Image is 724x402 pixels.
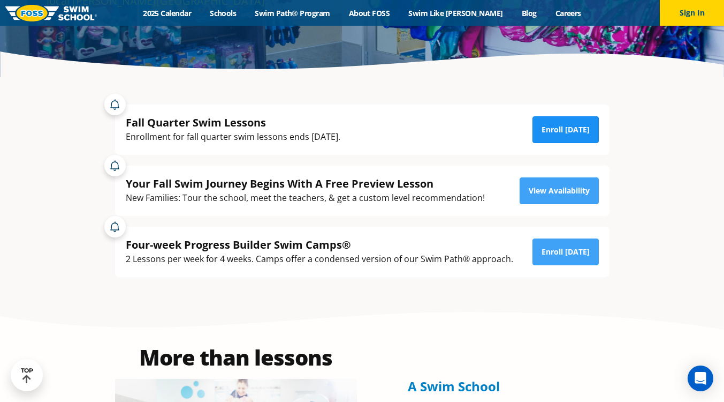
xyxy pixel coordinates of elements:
a: About FOSS [339,8,399,18]
div: Enrollment for fall quarter swim lessons ends [DATE]. [126,130,340,144]
div: Fall Quarter Swim Lessons [126,115,340,130]
a: Swim Like [PERSON_NAME] [399,8,513,18]
a: Enroll [DATE] [532,239,599,265]
a: View Availability [520,177,599,204]
span: A Swim School [408,377,500,395]
div: New Families: Tour the school, meet the teachers, & get a custom level recommendation! [126,191,485,205]
div: Your Fall Swim Journey Begins With A Free Preview Lesson [126,176,485,191]
div: TOP [21,367,33,384]
div: 2 Lessons per week for 4 weeks. Camps offer a condensed version of our Swim Path® approach. [126,252,513,266]
a: Blog [512,8,546,18]
h2: More than lessons [115,347,357,368]
a: 2025 Calendar [134,8,201,18]
div: Four-week Progress Builder Swim Camps® [126,237,513,252]
a: Swim Path® Program [246,8,339,18]
a: Enroll [DATE] [532,116,599,143]
a: Schools [201,8,246,18]
div: Open Intercom Messenger [688,366,713,391]
a: Careers [546,8,590,18]
img: FOSS Swim School Logo [5,5,97,21]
